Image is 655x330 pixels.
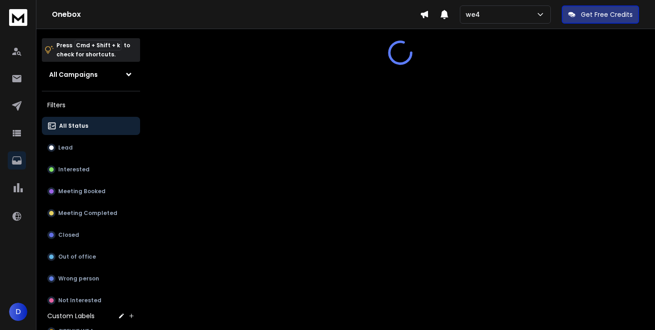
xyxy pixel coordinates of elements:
[466,10,484,19] p: we4
[42,291,140,310] button: Not Interested
[42,160,140,179] button: Interested
[42,65,140,84] button: All Campaigns
[42,182,140,200] button: Meeting Booked
[58,275,99,282] p: Wrong person
[58,231,79,239] p: Closed
[42,270,140,288] button: Wrong person
[562,5,639,24] button: Get Free Credits
[52,9,420,20] h1: Onebox
[42,139,140,157] button: Lead
[58,166,90,173] p: Interested
[42,226,140,244] button: Closed
[42,99,140,111] h3: Filters
[75,40,121,50] span: Cmd + Shift + k
[581,10,633,19] p: Get Free Credits
[42,204,140,222] button: Meeting Completed
[9,303,27,321] button: D
[58,297,101,304] p: Not Interested
[42,117,140,135] button: All Status
[9,9,27,26] img: logo
[58,188,106,195] p: Meeting Booked
[58,144,73,151] p: Lead
[58,253,96,260] p: Out of office
[42,248,140,266] button: Out of office
[49,70,98,79] h1: All Campaigns
[47,311,95,320] h3: Custom Labels
[58,210,117,217] p: Meeting Completed
[56,41,130,59] p: Press to check for shortcuts.
[59,122,88,130] p: All Status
